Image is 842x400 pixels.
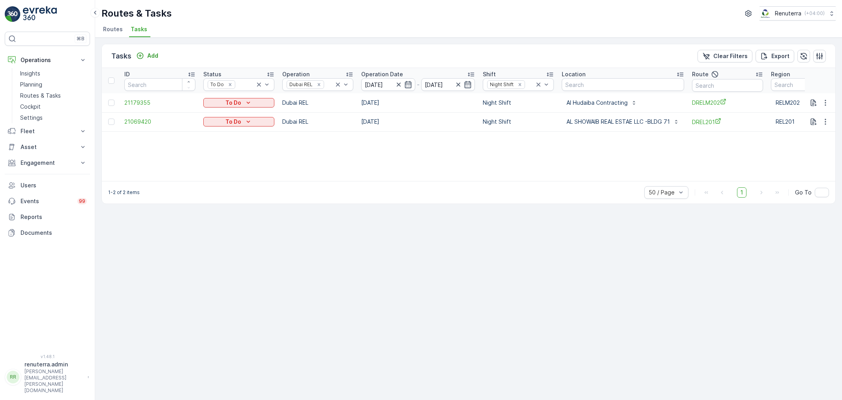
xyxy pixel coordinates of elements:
p: Operations [21,56,74,64]
a: DRELM202 [692,98,763,107]
span: Tasks [131,25,147,33]
button: Operations [5,52,90,68]
span: Routes [103,25,123,33]
button: Clear Filters [698,50,752,62]
div: Night Shift [488,81,515,88]
p: Tasks [111,51,131,62]
div: To Do [208,81,225,88]
div: Toggle Row Selected [108,100,114,106]
p: 1-2 of 2 items [108,189,140,196]
div: Toggle Row Selected [108,119,114,125]
img: logo_light-DOdMpM7g.png [23,6,57,22]
button: Engagement [5,155,90,171]
button: To Do [203,98,274,108]
p: ID [124,70,130,78]
a: Documents [5,225,90,241]
a: Users [5,177,90,193]
a: Routes & Tasks [17,90,90,101]
p: Shift [483,70,496,78]
span: RELM202 [776,99,837,107]
p: Cockpit [20,103,41,111]
p: Export [771,52,789,60]
p: renuterra.admin [24,360,84,368]
p: Asset [21,143,74,151]
td: Dubai REL [278,93,357,112]
a: Planning [17,79,90,90]
td: Dubai REL [278,112,357,131]
input: Search [124,78,195,91]
p: Status [203,70,221,78]
a: Reports [5,209,90,225]
button: Asset [5,139,90,155]
p: [PERSON_NAME][EMAIL_ADDRESS][PERSON_NAME][DOMAIN_NAME] [24,368,84,394]
span: Go To [795,189,812,196]
button: Al Hudaiba Contracting [562,96,642,109]
a: Settings [17,112,90,123]
button: AL SHOWAIB REAL ESTAE LLC -BLDG 71 [562,115,684,128]
p: Users [21,181,87,189]
p: To Do [225,118,241,126]
span: v 1.48.1 [5,354,90,359]
div: Remove Dubai REL [315,81,323,88]
span: REL201 [776,118,837,126]
p: Documents [21,229,87,237]
p: Operation [282,70,309,78]
button: Fleet [5,123,90,139]
p: Engagement [21,159,74,167]
p: Al Hudaiba Contracting [566,99,628,107]
td: [DATE] [357,112,479,131]
p: Add [147,52,158,60]
p: Location [562,70,585,78]
div: Remove To Do [226,81,234,88]
div: Dubai REL [287,81,314,88]
p: - [417,80,420,89]
span: 1 [737,187,746,198]
p: 99 [79,198,85,204]
p: ⌘B [77,36,84,42]
p: Clear Filters [713,52,748,60]
p: Planning [20,81,42,89]
p: Renuterra [775,9,801,17]
img: Screenshot_2024-07-26_at_13.33.01.png [759,9,772,18]
p: Events [21,197,73,205]
p: Region [771,70,790,78]
div: Remove Night Shift [516,81,524,88]
p: Settings [20,114,43,122]
td: Night Shift [479,112,558,131]
p: To Do [225,99,241,107]
p: Reports [21,213,87,221]
button: Export [756,50,794,62]
a: Insights [17,68,90,79]
a: 21069420 [124,118,195,126]
a: DREL201 [692,118,763,126]
p: ( +04:00 ) [804,10,825,17]
p: Operation Date [361,70,403,78]
p: Insights [20,70,40,77]
input: Search [692,79,763,92]
input: dd/mm/yyyy [361,78,415,91]
td: [DATE] [357,93,479,112]
p: Fleet [21,127,74,135]
p: Routes & Tasks [20,92,61,100]
button: Add [133,51,161,60]
input: dd/mm/yyyy [421,78,475,91]
a: Events99 [5,193,90,209]
p: AL SHOWAIB REAL ESTAE LLC -BLDG 71 [566,118,670,126]
button: Renuterra(+04:00) [759,6,836,21]
img: logo [5,6,21,22]
input: Search [562,78,684,91]
p: Routes & Tasks [101,7,172,20]
td: Night Shift [479,93,558,112]
p: Route [692,70,709,78]
button: To Do [203,117,274,126]
a: Cockpit [17,101,90,112]
button: RRrenuterra.admin[PERSON_NAME][EMAIL_ADDRESS][PERSON_NAME][DOMAIN_NAME] [5,360,90,394]
div: RR [7,371,19,383]
input: Search [771,78,842,91]
a: 21179355 [124,99,195,107]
